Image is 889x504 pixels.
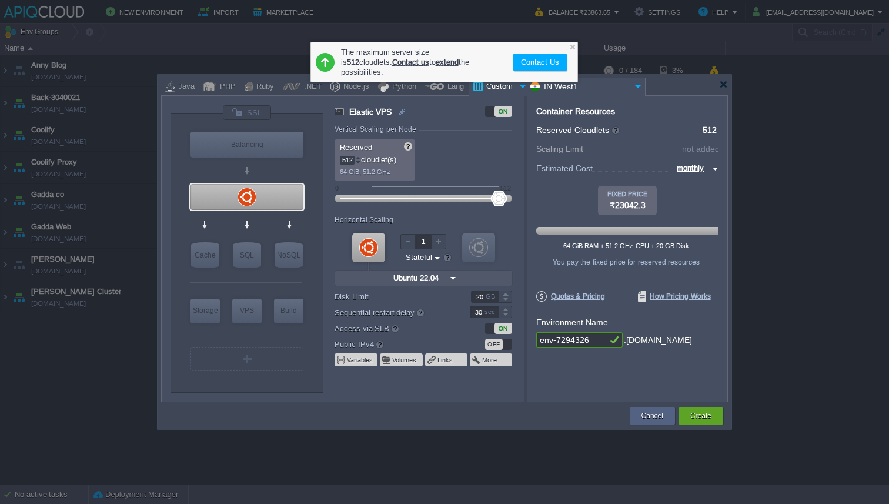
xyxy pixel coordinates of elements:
[175,78,195,96] div: Java
[536,125,620,135] span: Reserved Cloudlets
[233,242,261,268] div: SQL
[335,125,419,133] div: Vertical Scaling per Node
[335,185,339,192] div: 0
[340,152,411,165] p: cloudlet(s)
[233,242,261,268] div: SQL Databases
[216,78,236,96] div: PHP
[190,299,220,323] div: Storage Containers
[392,58,429,66] a: Contact us
[389,78,416,96] div: Python
[190,132,303,158] div: Balancing
[483,78,517,96] div: Custom
[682,145,720,153] div: not added
[190,132,303,158] div: Load Balancer
[340,78,369,96] div: Node.js
[444,78,464,96] div: Lang
[641,410,663,422] button: Cancel
[335,306,454,319] label: Sequential restart delay
[347,355,374,365] button: Variables
[335,216,396,224] div: Horizontal Scaling
[494,106,512,117] div: ON
[486,291,497,302] div: GB
[274,299,303,322] div: Build
[536,291,605,302] span: Quotas & Pricing
[536,242,717,249] div: 64 GiB RAM + 51.2 GHz CPU + 20 GB Disk
[610,201,646,210] span: ₹23042.3
[437,355,454,365] button: Links
[274,299,303,323] div: Build Node
[191,242,219,268] div: Cache
[517,55,563,69] button: Contact Us
[536,144,583,153] span: Scaling Limit
[598,191,657,198] div: FIXED PRICE
[347,58,359,66] b: 512
[190,299,220,322] div: Storage
[253,78,274,96] div: Ruby
[335,338,454,351] label: Public IPv4
[190,184,303,210] div: Elastic VPS
[482,355,498,365] button: More
[275,242,303,268] div: NoSQL Databases
[232,299,262,322] div: VPS
[536,107,615,116] div: Container Resources
[494,323,512,334] div: ON
[232,299,262,323] div: Elastic VPS
[300,78,322,96] div: .NET
[335,291,454,303] label: Disk Limit
[341,46,507,78] div: The maximum server size is cloudlets. to the possibilities.
[638,291,711,302] span: How Pricing Works
[703,125,717,135] span: 512
[536,162,593,175] span: Estimated Cost
[340,143,372,152] span: Reserved
[335,322,454,335] label: Access via SLB
[690,410,711,422] button: Create
[436,58,459,66] a: extend
[536,318,608,327] label: Environment Name
[190,347,303,371] div: Create New Layer
[500,185,511,192] div: 512
[484,306,497,318] div: sec
[340,168,390,175] span: 64 GiB, 51.2 GHz
[536,258,717,266] div: You pay the fixed price for reserved resources
[624,332,692,348] div: .[DOMAIN_NAME]
[485,339,503,350] div: OFF
[392,355,417,365] button: Volumes
[275,242,303,268] div: NoSQL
